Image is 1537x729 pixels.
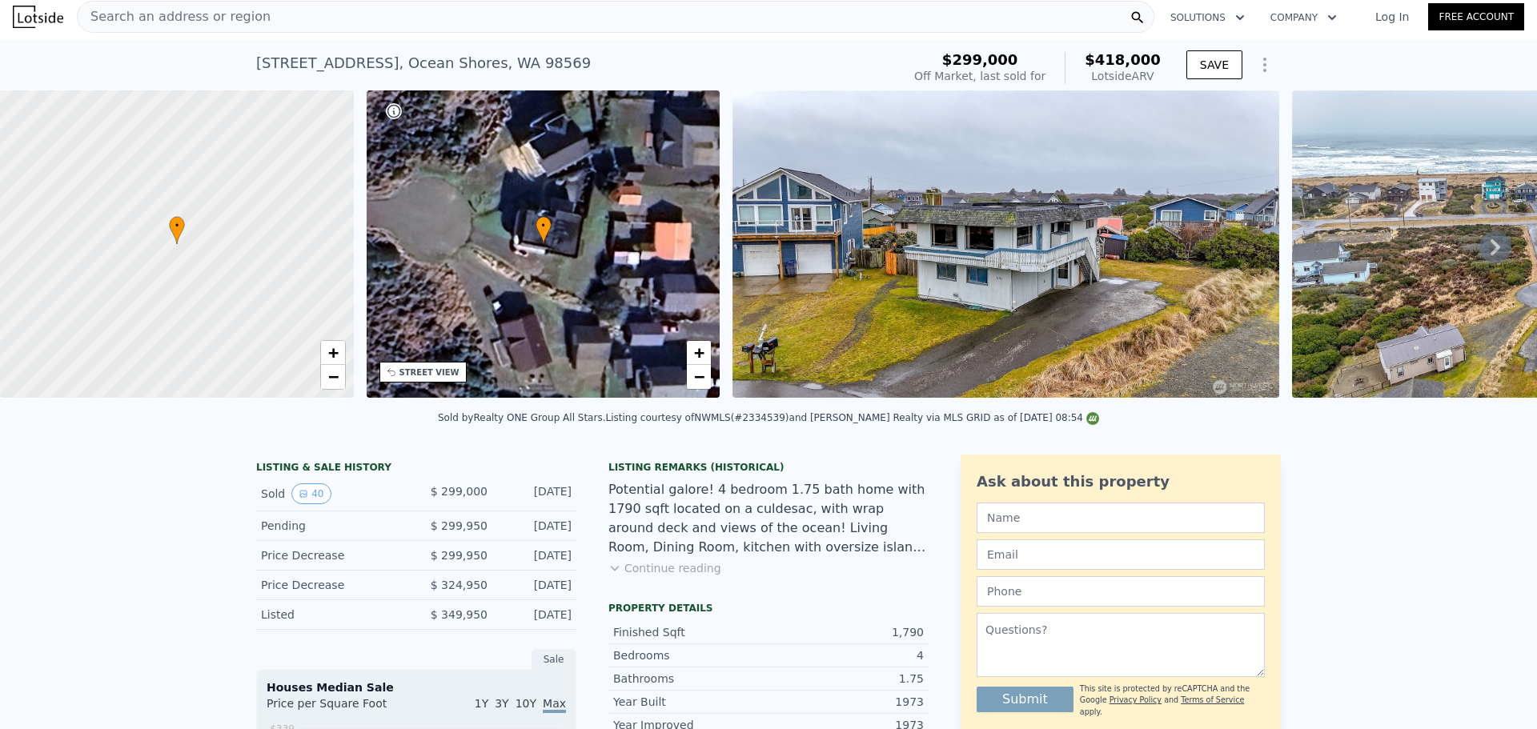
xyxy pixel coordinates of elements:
[431,519,488,532] span: $ 299,950
[977,539,1265,570] input: Email
[267,695,416,721] div: Price per Square Foot
[327,342,338,362] span: +
[327,367,338,387] span: −
[687,341,711,365] a: Zoom in
[431,579,488,591] span: $ 324,950
[399,367,459,379] div: STREET VIEW
[768,647,924,663] div: 4
[543,697,566,713] span: Max
[431,608,488,621] span: $ 349,950
[1258,3,1350,32] button: Company
[608,602,929,615] div: Property details
[500,607,572,623] div: [DATE]
[291,483,331,504] button: View historical data
[500,577,572,593] div: [DATE]
[1086,412,1099,425] img: NWMLS Logo
[1186,50,1242,79] button: SAVE
[431,485,488,498] span: $ 299,000
[1085,68,1161,84] div: Lotside ARV
[914,68,1045,84] div: Off Market, last sold for
[500,518,572,534] div: [DATE]
[613,694,768,710] div: Year Built
[1356,9,1428,25] a: Log In
[256,52,591,74] div: [STREET_ADDRESS] , Ocean Shores , WA 98569
[768,671,924,687] div: 1.75
[977,503,1265,533] input: Name
[694,367,704,387] span: −
[977,576,1265,607] input: Phone
[495,697,508,710] span: 3Y
[1080,683,1265,718] div: This site is protected by reCAPTCHA and the Google and apply.
[261,483,403,504] div: Sold
[1110,695,1162,704] a: Privacy Policy
[532,649,576,670] div: Sale
[500,483,572,504] div: [DATE]
[608,461,929,474] div: Listing Remarks (Historical)
[256,461,576,477] div: LISTING & SALE HISTORY
[500,547,572,563] div: [DATE]
[536,216,552,244] div: •
[169,218,185,233] span: •
[977,687,1073,712] button: Submit
[608,480,929,557] div: Potential galore! 4 bedroom 1.75 bath home with 1790 sqft located on a culdesac, with wrap around...
[169,216,185,244] div: •
[613,624,768,640] div: Finished Sqft
[1249,49,1281,81] button: Show Options
[1158,3,1258,32] button: Solutions
[608,560,721,576] button: Continue reading
[321,341,345,365] a: Zoom in
[606,412,1100,423] div: Listing courtesy of NWMLS (#2334539) and [PERSON_NAME] Realty via MLS GRID as of [DATE] 08:54
[732,90,1279,398] img: Sale: 149604633 Parcel: 99454619
[78,7,271,26] span: Search an address or region
[942,51,1018,68] span: $299,000
[475,697,488,710] span: 1Y
[261,518,403,534] div: Pending
[261,607,403,623] div: Listed
[977,471,1265,493] div: Ask about this property
[261,577,403,593] div: Price Decrease
[321,365,345,389] a: Zoom out
[13,6,63,28] img: Lotside
[1085,51,1161,68] span: $418,000
[438,412,606,423] div: Sold by Realty ONE Group All Stars .
[536,218,552,233] span: •
[1428,3,1524,30] a: Free Account
[768,624,924,640] div: 1,790
[261,547,403,563] div: Price Decrease
[694,342,704,362] span: +
[267,679,566,695] div: Houses Median Sale
[687,365,711,389] a: Zoom out
[1181,695,1244,704] a: Terms of Service
[768,694,924,710] div: 1973
[613,671,768,687] div: Bathrooms
[431,549,488,562] span: $ 299,950
[516,697,536,710] span: 10Y
[613,647,768,663] div: Bedrooms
